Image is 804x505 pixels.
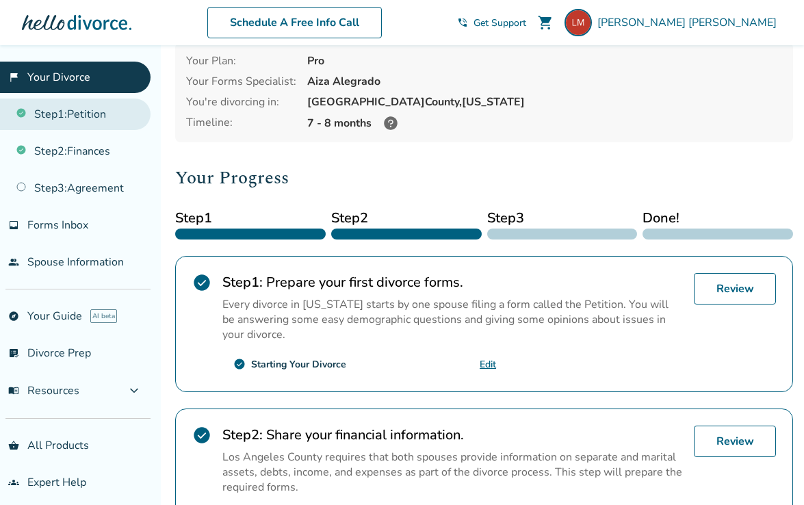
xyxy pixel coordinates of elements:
[186,53,296,68] div: Your Plan:
[307,94,782,109] div: [GEOGRAPHIC_DATA] County, [US_STATE]
[8,348,19,359] span: list_alt_check
[222,426,263,444] strong: Step 2 :
[8,311,19,322] span: explore
[694,426,776,457] a: Review
[8,72,19,83] span: flag_2
[207,7,382,38] a: Schedule A Free Info Call
[537,14,554,31] span: shopping_cart
[186,74,296,89] div: Your Forms Specialist:
[307,115,782,131] div: 7 - 8 months
[192,273,211,292] span: check_circle
[457,17,468,28] span: phone_in_talk
[222,426,683,444] h2: Share your financial information.
[457,16,526,29] a: phone_in_talkGet Support
[8,383,79,398] span: Resources
[8,385,19,396] span: menu_book
[307,74,782,89] div: Aiza Alegrado
[487,208,638,229] span: Step 3
[565,9,592,36] img: lisamozden@gmail.com
[186,115,296,131] div: Timeline:
[597,15,782,30] span: [PERSON_NAME] [PERSON_NAME]
[186,94,296,109] div: You're divorcing in:
[192,426,211,445] span: check_circle
[480,358,496,371] a: Edit
[233,358,246,370] span: check_circle
[8,257,19,268] span: people
[8,477,19,488] span: groups
[27,218,88,233] span: Forms Inbox
[222,273,683,292] h2: Prepare your first divorce forms.
[643,208,793,229] span: Done!
[474,16,526,29] span: Get Support
[694,273,776,305] a: Review
[331,208,482,229] span: Step 2
[736,439,804,505] iframe: Chat Widget
[222,273,263,292] strong: Step 1 :
[222,297,683,342] p: Every divorce in [US_STATE] starts by one spouse filing a form called the Petition. You will be a...
[222,450,683,495] p: Los Angeles County requires that both spouses provide information on separate and marital assets,...
[8,440,19,451] span: shopping_basket
[175,208,326,229] span: Step 1
[307,53,782,68] div: Pro
[175,164,793,192] h2: Your Progress
[90,309,117,323] span: AI beta
[8,220,19,231] span: inbox
[126,383,142,399] span: expand_more
[251,358,346,371] div: Starting Your Divorce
